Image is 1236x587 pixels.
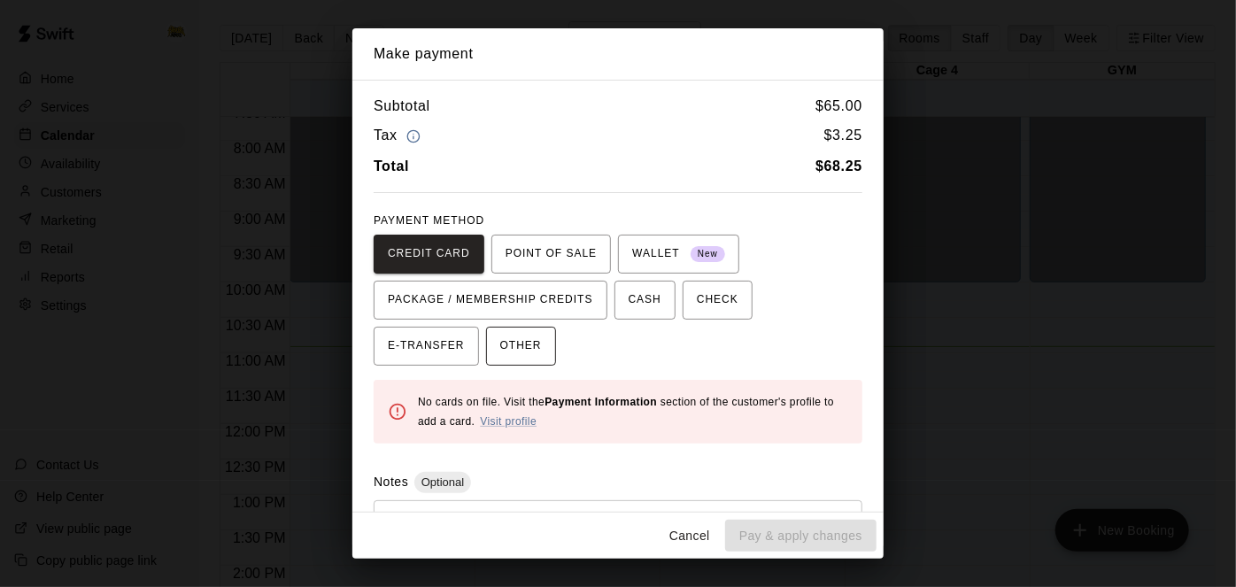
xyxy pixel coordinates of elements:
h6: Subtotal [374,95,430,118]
span: New [691,243,725,266]
button: OTHER [486,327,556,366]
h6: $ 3.25 [824,124,862,148]
h2: Make payment [352,28,884,80]
button: POINT OF SALE [491,235,611,274]
span: POINT OF SALE [506,240,597,268]
b: Total [374,158,409,174]
button: Cancel [661,520,718,552]
label: Notes [374,475,408,489]
span: E-TRANSFER [388,332,465,360]
button: CREDIT CARD [374,235,484,274]
button: WALLET New [618,235,739,274]
button: CASH [614,281,676,320]
span: CHECK [697,286,738,314]
span: No cards on file. Visit the section of the customer's profile to add a card. [418,396,834,428]
span: PACKAGE / MEMBERSHIP CREDITS [388,286,593,314]
button: CHECK [683,281,753,320]
a: Visit profile [480,415,537,428]
span: PAYMENT METHOD [374,214,484,227]
b: Payment Information [545,396,657,408]
span: OTHER [500,332,542,360]
span: CREDIT CARD [388,240,470,268]
b: $ 68.25 [815,158,862,174]
h6: Tax [374,124,425,148]
button: PACKAGE / MEMBERSHIP CREDITS [374,281,607,320]
span: CASH [629,286,661,314]
h6: $ 65.00 [815,95,862,118]
button: E-TRANSFER [374,327,479,366]
span: Optional [414,475,471,489]
span: WALLET [632,240,725,268]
